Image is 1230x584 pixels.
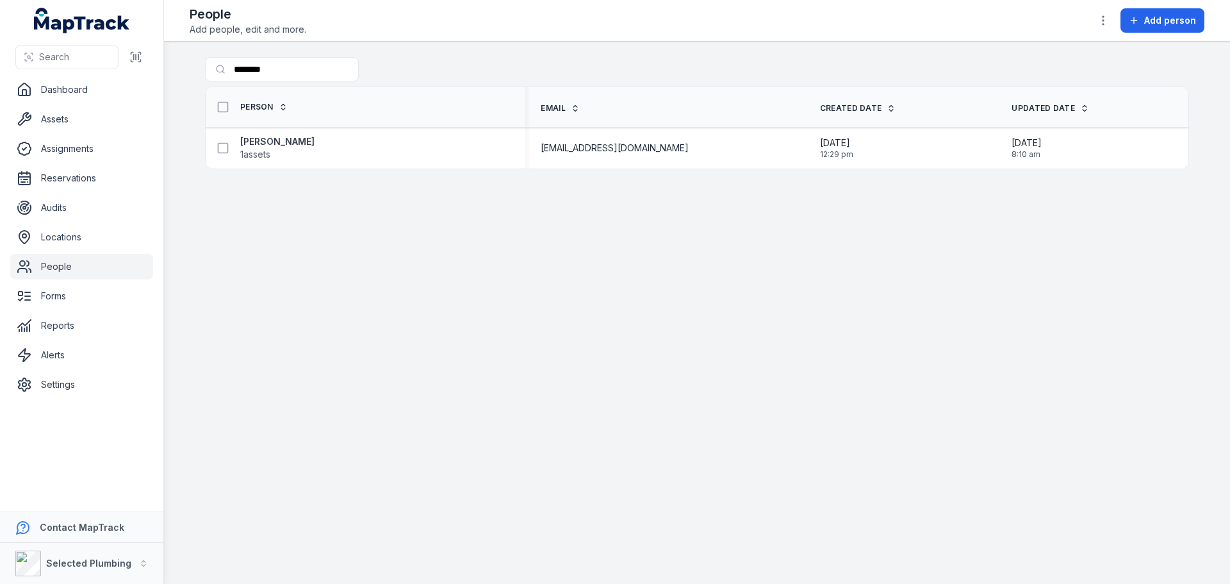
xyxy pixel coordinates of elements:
[10,342,153,368] a: Alerts
[541,142,689,154] span: [EMAIL_ADDRESS][DOMAIN_NAME]
[10,313,153,338] a: Reports
[1012,137,1042,149] span: [DATE]
[240,102,274,112] span: Person
[820,137,853,149] span: [DATE]
[190,5,306,23] h2: People
[46,558,131,569] strong: Selected Plumbing
[15,45,119,69] button: Search
[1012,137,1042,160] time: 8/12/2025, 8:10:37 AM
[40,522,124,533] strong: Contact MapTrack
[240,135,315,148] strong: [PERSON_NAME]
[240,102,288,112] a: Person
[541,103,580,113] a: Email
[10,254,153,279] a: People
[10,283,153,309] a: Forms
[39,51,69,63] span: Search
[541,103,566,113] span: Email
[1120,8,1204,33] button: Add person
[240,135,315,161] a: [PERSON_NAME]1assets
[10,372,153,397] a: Settings
[1012,149,1042,160] span: 8:10 am
[1012,103,1075,113] span: Updated Date
[10,106,153,132] a: Assets
[1012,103,1089,113] a: Updated Date
[10,224,153,250] a: Locations
[10,195,153,221] a: Audits
[820,149,853,160] span: 12:29 pm
[10,77,153,103] a: Dashboard
[820,103,896,113] a: Created Date
[240,148,270,161] span: 1 assets
[34,8,130,33] a: MapTrack
[10,165,153,191] a: Reservations
[190,23,306,36] span: Add people, edit and more.
[820,103,882,113] span: Created Date
[10,136,153,162] a: Assignments
[1144,14,1196,27] span: Add person
[820,137,853,160] time: 1/14/2025, 12:29:42 PM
